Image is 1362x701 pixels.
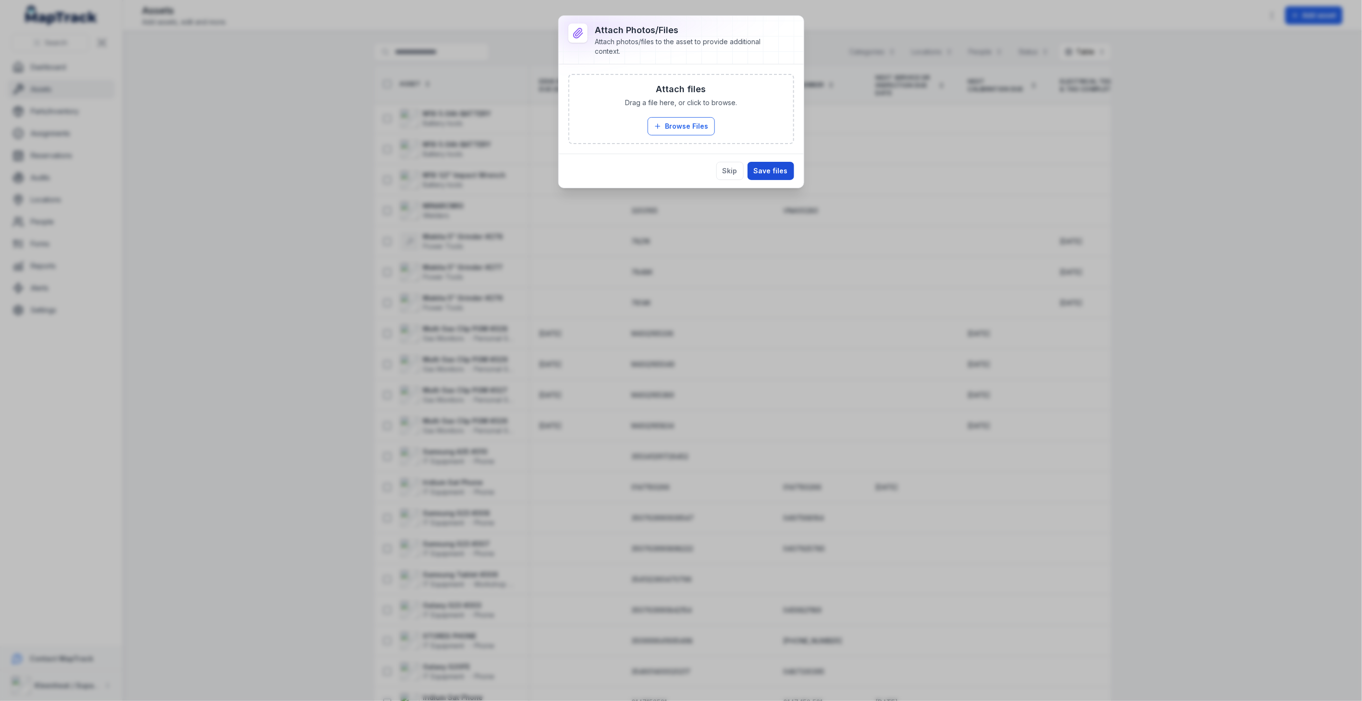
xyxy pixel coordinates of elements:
h3: Attach files [656,83,706,96]
div: Attach photos/files to the asset to provide additional context. [595,37,779,56]
h3: Attach photos/files [595,24,779,37]
button: Skip [716,162,744,180]
button: Save files [748,162,794,180]
span: Drag a file here, or click to browse. [625,98,737,108]
button: Browse Files [648,117,715,135]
